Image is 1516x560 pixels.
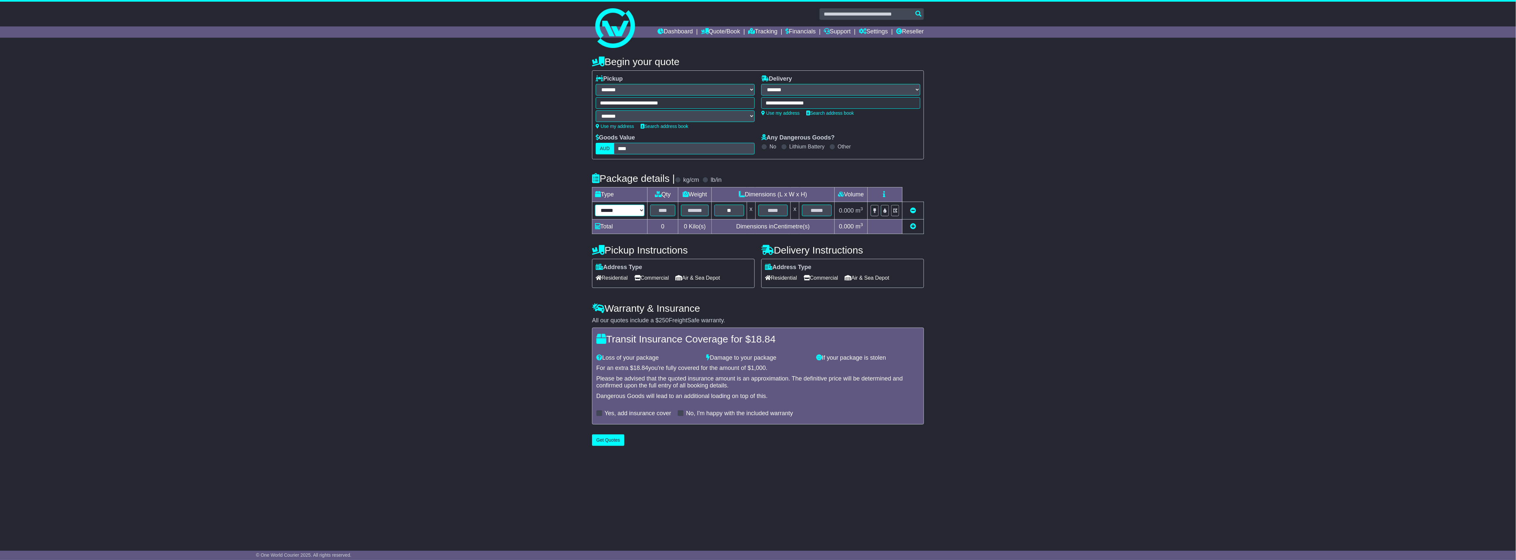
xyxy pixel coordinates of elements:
[711,187,834,202] td: Dimensions (L x W x H)
[751,365,766,371] span: 1,000
[856,207,863,214] span: m
[765,264,812,271] label: Address Type
[845,273,890,283] span: Air & Sea Depot
[596,75,623,83] label: Pickup
[634,273,669,283] span: Commercial
[596,393,920,400] div: Dangerous Goods will lead to an additional loading on top of this.
[633,365,648,371] span: 18.84
[838,143,851,150] label: Other
[711,220,834,234] td: Dimensions in Centimetre(s)
[678,187,712,202] td: Weight
[605,410,671,417] label: Yes, add insurance cover
[910,223,916,230] a: Add new item
[770,143,776,150] label: No
[256,552,351,558] span: © One World Courier 2025. All rights reserved.
[765,273,797,283] span: Residential
[596,375,920,389] div: Please be advised that the quoted insurance amount is an approximation. The definitive price will...
[592,56,924,67] h4: Begin your quote
[592,434,624,446] button: Get Quotes
[804,273,838,283] span: Commercial
[761,110,800,116] a: Use my address
[834,187,867,202] td: Volume
[596,273,628,283] span: Residential
[791,202,799,220] td: x
[659,317,669,324] span: 250
[856,223,863,230] span: m
[747,202,755,220] td: x
[658,26,693,38] a: Dashboard
[761,75,792,83] label: Delivery
[896,26,924,38] a: Reseller
[648,220,678,234] td: 0
[648,187,678,202] td: Qty
[596,334,920,344] h4: Transit Insurance Coverage for $
[676,273,720,283] span: Air & Sea Depot
[748,26,778,38] a: Tracking
[596,143,614,154] label: AUD
[596,124,634,129] a: Use my address
[592,173,675,184] h4: Package details |
[824,26,851,38] a: Support
[703,354,813,362] div: Damage to your package
[678,220,712,234] td: Kilo(s)
[686,410,793,417] label: No, I'm happy with the included warranty
[789,143,825,150] label: Lithium Battery
[641,124,688,129] a: Search address book
[860,206,863,211] sup: 3
[592,303,924,314] h4: Warranty & Insurance
[683,177,699,184] label: kg/cm
[786,26,816,38] a: Financials
[592,317,924,324] div: All our quotes include a $ FreightSafe warranty.
[711,177,722,184] label: lb/in
[839,223,854,230] span: 0.000
[910,207,916,214] a: Remove this item
[592,220,648,234] td: Total
[592,187,648,202] td: Type
[596,264,642,271] label: Address Type
[684,223,687,230] span: 0
[813,354,923,362] div: If your package is stolen
[761,134,835,141] label: Any Dangerous Goods?
[761,245,924,256] h4: Delivery Instructions
[839,207,854,214] span: 0.000
[701,26,740,38] a: Quote/Book
[859,26,888,38] a: Settings
[593,354,703,362] div: Loss of your package
[751,334,776,344] span: 18.84
[860,222,863,227] sup: 3
[592,245,755,256] h4: Pickup Instructions
[596,134,635,141] label: Goods Value
[596,365,920,372] div: For an extra $ you're fully covered for the amount of $ .
[806,110,854,116] a: Search address book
